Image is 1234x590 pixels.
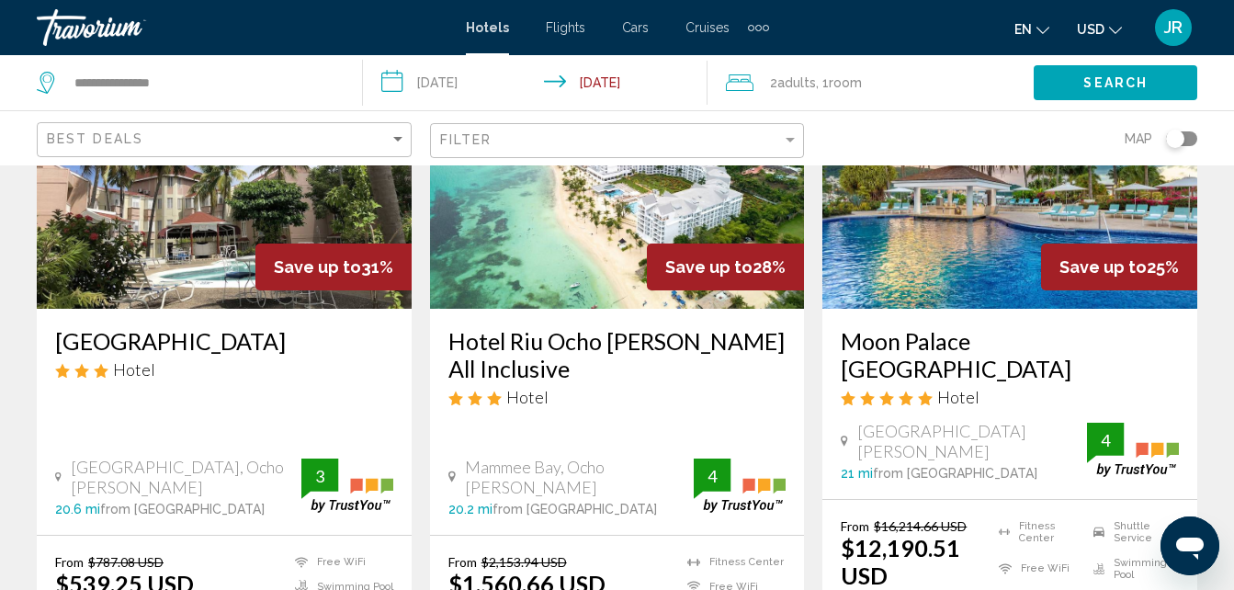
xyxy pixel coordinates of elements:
img: trustyou-badge.svg [694,459,786,513]
span: Search [1083,76,1148,91]
a: Travorium [37,9,447,46]
a: Flights [546,20,585,35]
li: Fitness Center [678,554,786,570]
button: Check-in date: Oct 8, 2025 Check-out date: Oct 15, 2025 [363,55,708,110]
del: $787.08 USD [88,554,164,570]
span: [GEOGRAPHIC_DATA], Ocho [PERSON_NAME] [71,457,301,497]
div: 3 [301,465,338,487]
button: Search [1034,65,1197,99]
div: 31% [255,244,412,290]
span: USD [1077,22,1104,37]
div: 4 [694,465,730,487]
span: 20.2 mi [448,502,492,516]
span: Save up to [274,257,361,277]
span: from [GEOGRAPHIC_DATA] [873,466,1037,481]
iframe: Button to launch messaging window [1160,516,1219,575]
button: Change currency [1077,16,1122,42]
span: From [55,554,84,570]
span: , 1 [816,70,862,96]
button: Extra navigation items [748,13,769,42]
button: User Menu [1149,8,1197,47]
span: from [GEOGRAPHIC_DATA] [492,502,657,516]
span: From [841,518,869,534]
span: From [448,554,477,570]
span: 20.6 mi [55,502,100,516]
a: Cruises [685,20,730,35]
span: Save up to [665,257,753,277]
span: Mammee Bay, Ocho [PERSON_NAME] [465,457,694,497]
span: from [GEOGRAPHIC_DATA] [100,502,265,516]
div: 5 star Hotel [841,387,1179,407]
img: trustyou-badge.svg [301,459,393,513]
button: Filter [430,122,805,160]
div: 3 star Hotel [55,359,393,380]
button: Toggle map [1152,130,1197,147]
li: Free WiFi [286,554,393,570]
span: JR [1164,18,1183,37]
span: Hotel [937,387,979,407]
del: $16,214.66 USD [874,518,967,534]
li: Fitness Center [990,518,1084,546]
span: 2 [770,70,816,96]
span: Save up to [1059,257,1147,277]
a: Moon Palace [GEOGRAPHIC_DATA] [841,327,1179,382]
li: Shuttle Service [1084,518,1179,546]
a: [GEOGRAPHIC_DATA] [55,327,393,355]
span: Filter [440,132,492,147]
button: Travelers: 2 adults, 0 children [708,55,1034,110]
span: 21 mi [841,466,873,481]
span: [GEOGRAPHIC_DATA][PERSON_NAME] [857,421,1087,461]
span: Adults [777,75,816,90]
span: Hotel [506,387,549,407]
span: Room [829,75,862,90]
li: Free WiFi [990,555,1084,583]
li: Swimming Pool [1084,555,1179,583]
a: Hotels [466,20,509,35]
button: Change language [1014,16,1049,42]
ins: $12,190.51 USD [841,534,960,589]
a: Cars [622,20,649,35]
mat-select: Sort by [47,132,406,148]
img: trustyou-badge.svg [1087,423,1179,477]
span: Map [1125,126,1152,152]
del: $2,153.94 USD [481,554,567,570]
span: Hotel [113,359,155,380]
div: 4 [1087,429,1124,451]
a: Hotel Riu Ocho [PERSON_NAME] All Inclusive [448,327,787,382]
span: Best Deals [47,131,143,146]
div: 25% [1041,244,1197,290]
span: en [1014,22,1032,37]
div: 3 star Hotel [448,387,787,407]
div: 28% [647,244,804,290]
